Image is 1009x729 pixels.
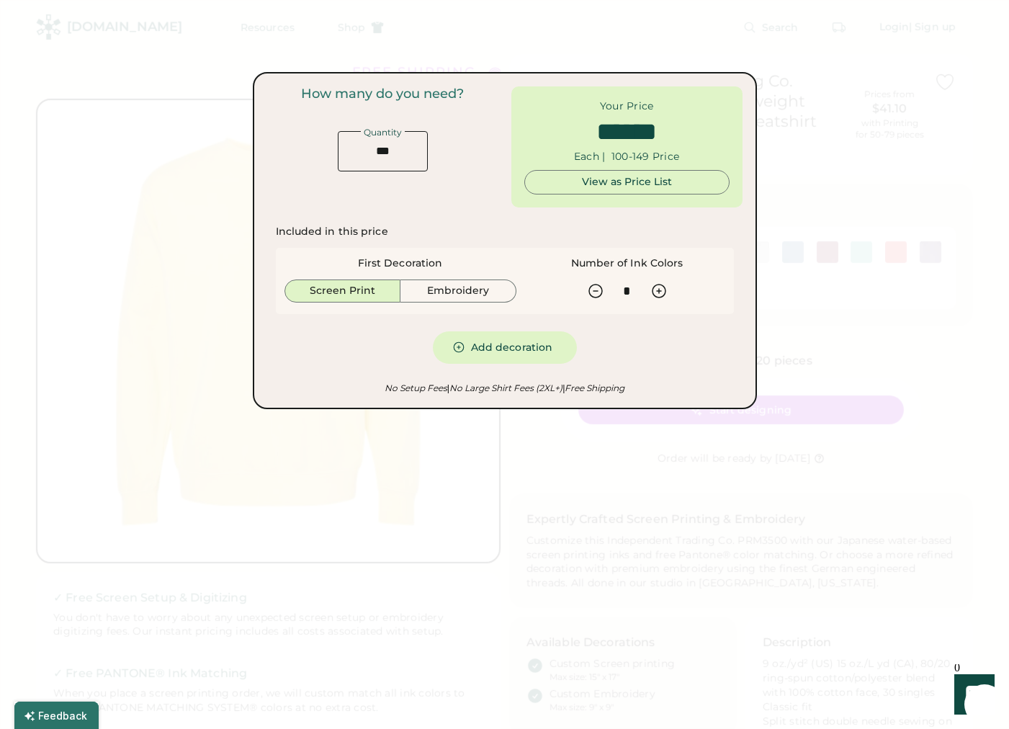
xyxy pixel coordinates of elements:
div: How many do you need? [301,86,464,102]
em: No Large Shirt Fees (2XL+) [447,383,562,393]
button: Embroidery [400,279,516,303]
font: | [562,383,565,393]
div: Each | 100-149 Price [574,150,679,164]
div: View as Price List [537,175,717,189]
font: | [447,383,449,393]
div: Included in this price [276,225,388,239]
div: Your Price [600,99,654,114]
button: Add decoration [433,331,577,364]
div: Quantity [361,128,405,137]
button: Screen Print [284,279,401,303]
em: Free Shipping [562,383,624,393]
iframe: Front Chat [941,664,1003,726]
div: Number of Ink Colors [571,256,683,271]
div: First Decoration [358,256,443,271]
em: No Setup Fees [385,383,447,393]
